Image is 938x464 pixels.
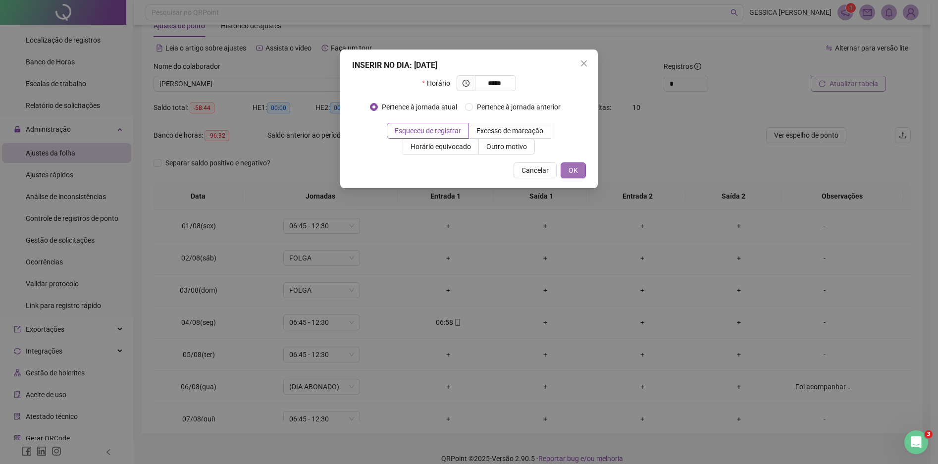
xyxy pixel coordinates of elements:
span: Outro motivo [486,143,527,151]
span: close [580,59,588,67]
span: Excesso de marcação [476,127,543,135]
span: Pertence à jornada anterior [473,102,565,112]
span: Pertence à jornada atual [378,102,461,112]
button: Cancelar [514,162,557,178]
button: Close [576,55,592,71]
div: INSERIR NO DIA : [DATE] [352,59,586,71]
span: 3 [925,430,933,438]
button: OK [561,162,586,178]
span: Esqueceu de registrar [395,127,461,135]
iframe: Intercom live chat [904,430,928,454]
span: clock-circle [463,80,469,87]
span: Horário equivocado [411,143,471,151]
span: Cancelar [521,165,549,176]
span: OK [569,165,578,176]
label: Horário [422,75,456,91]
